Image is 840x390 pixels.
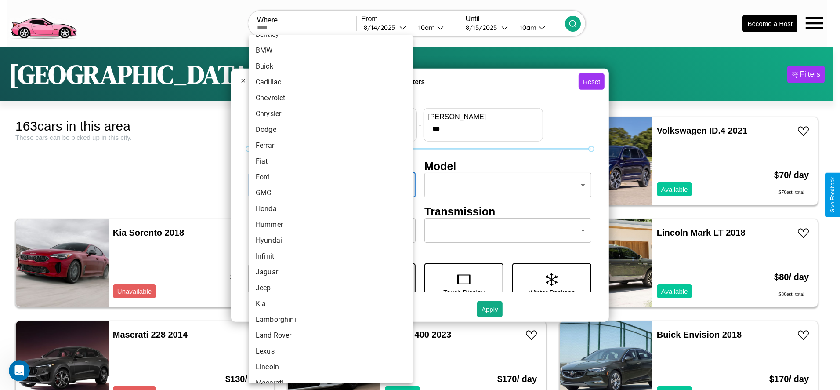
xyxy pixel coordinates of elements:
li: Lamborghini [249,312,413,328]
li: Jaguar [249,264,413,280]
li: Chrysler [249,106,413,122]
li: Ford [249,169,413,185]
li: Fiat [249,153,413,169]
li: Hyundai [249,233,413,248]
li: Chevrolet [249,90,413,106]
li: Infiniti [249,248,413,264]
li: Lincoln [249,359,413,375]
li: Kia [249,296,413,312]
li: Jeep [249,280,413,296]
li: Honda [249,201,413,217]
li: Land Rover [249,328,413,343]
li: Hummer [249,217,413,233]
li: Dodge [249,122,413,138]
li: Buick [249,58,413,74]
li: BMW [249,43,413,58]
li: Cadillac [249,74,413,90]
li: Ferrari [249,138,413,153]
li: GMC [249,185,413,201]
iframe: Intercom live chat [9,360,30,381]
div: Give Feedback [829,177,836,213]
li: Lexus [249,343,413,359]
